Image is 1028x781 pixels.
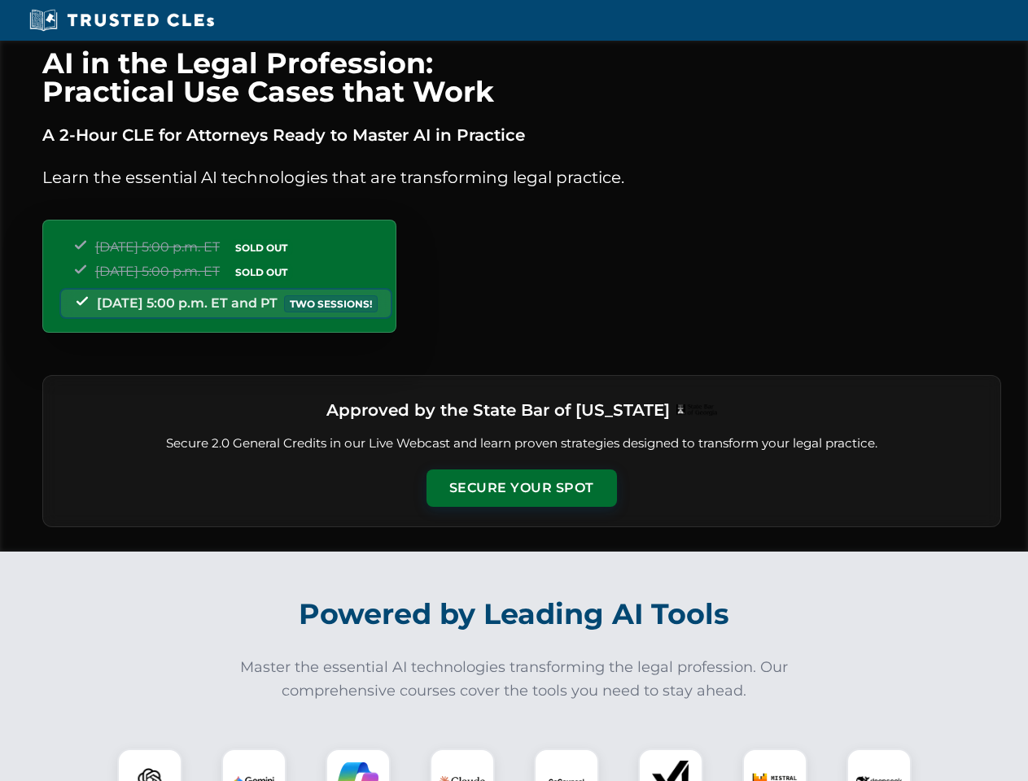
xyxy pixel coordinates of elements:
[676,404,717,416] img: Logo
[42,122,1001,148] p: A 2-Hour CLE for Attorneys Ready to Master AI in Practice
[230,264,293,281] span: SOLD OUT
[63,434,981,453] p: Secure 2.0 General Credits in our Live Webcast and learn proven strategies designed to transform ...
[42,49,1001,106] h1: AI in the Legal Profession: Practical Use Cases that Work
[427,469,617,507] button: Secure Your Spot
[95,264,220,279] span: [DATE] 5:00 p.m. ET
[63,586,965,643] h2: Powered by Leading AI Tools
[326,395,670,425] h3: Approved by the State Bar of [US_STATE]
[230,239,293,256] span: SOLD OUT
[42,164,1001,190] p: Learn the essential AI technologies that are transforming legal practice.
[24,8,219,33] img: Trusted CLEs
[95,239,220,255] span: [DATE] 5:00 p.m. ET
[230,656,799,703] p: Master the essential AI technologies transforming the legal profession. Our comprehensive courses...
